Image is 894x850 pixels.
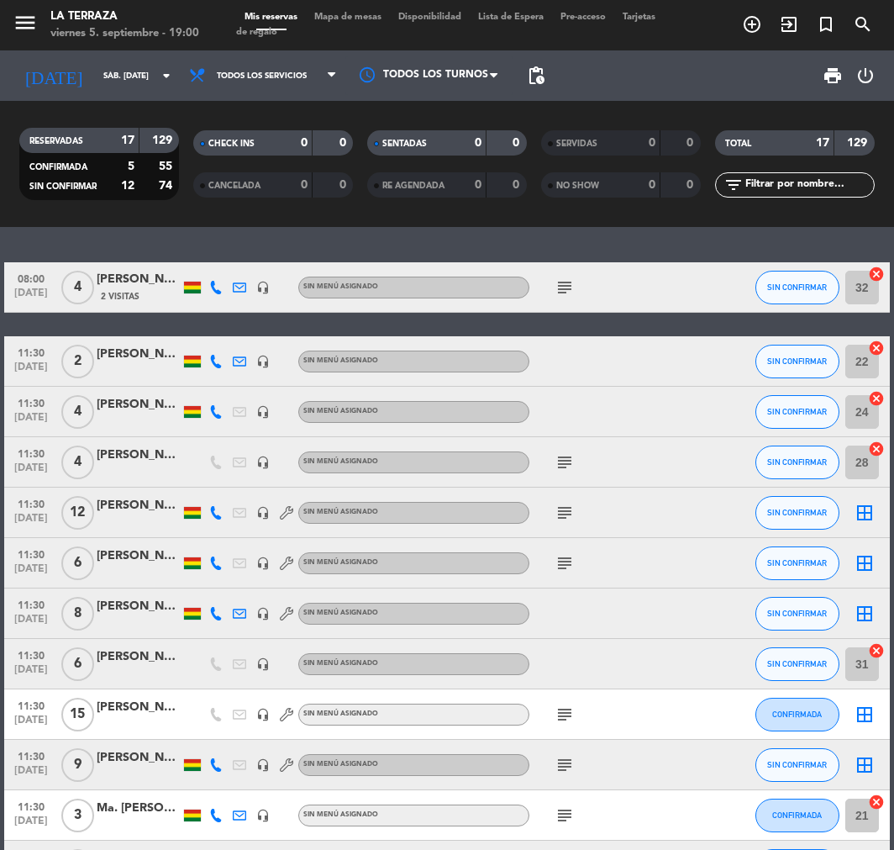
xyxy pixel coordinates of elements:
[61,546,94,580] span: 6
[755,446,839,479] button: SIN CONFIRMAR
[61,271,94,304] span: 4
[152,135,176,146] strong: 129
[97,647,181,667] div: [PERSON_NAME]
[755,345,839,378] button: SIN CONFIRMAR
[97,799,181,818] div: Ma. [PERSON_NAME]
[868,642,885,659] i: cancel
[339,179,350,191] strong: 0
[10,796,52,816] span: 11:30
[555,805,575,826] i: subject
[555,503,575,523] i: subject
[97,446,181,465] div: [PERSON_NAME]
[744,176,874,194] input: Filtrar por nombre...
[816,137,829,149] strong: 17
[303,610,378,616] span: Sin menú asignado
[50,25,199,42] div: viernes 5. septiembre - 19:00
[823,66,843,86] span: print
[855,705,875,725] i: border_all
[61,345,94,378] span: 2
[13,58,95,92] i: [DATE]
[513,137,523,149] strong: 0
[649,179,655,191] strong: 0
[303,509,378,515] span: Sin menú asignado
[755,647,839,681] button: SIN CONFIRMAR
[97,270,181,289] div: [PERSON_NAME]
[10,544,52,563] span: 11:30
[755,395,839,429] button: SIN CONFIRMAR
[555,705,575,725] i: subject
[256,456,270,469] i: headset_mic
[97,546,181,566] div: [PERSON_NAME]
[755,496,839,530] button: SIN CONFIRMAR
[855,503,875,523] i: border_all
[868,441,885,457] i: cancel
[10,765,52,784] span: [DATE]
[128,161,134,172] strong: 5
[61,496,94,530] span: 12
[10,443,52,462] span: 11:30
[97,748,181,768] div: [PERSON_NAME][DEMOGRAPHIC_DATA] [PERSON_NAME]
[742,14,762,34] i: add_circle_outline
[555,452,575,473] i: subject
[767,282,827,292] span: SIN CONFIRMAR
[723,175,744,195] i: filter_list
[556,182,599,190] span: NO SHOW
[256,607,270,620] i: headset_mic
[10,664,52,684] span: [DATE]
[555,277,575,298] i: subject
[767,407,827,416] span: SIN CONFIRMAR
[256,809,270,822] i: headset_mic
[10,268,52,288] span: 08:00
[61,748,94,782] span: 9
[767,659,827,668] span: SIN CONFIRMAR
[855,755,875,775] i: border_all
[10,594,52,614] span: 11:30
[382,182,444,190] span: RE AGENDADA
[513,179,523,191] strong: 0
[755,597,839,631] button: SIN CONFIRMAR
[61,395,94,429] span: 4
[556,140,597,148] span: SERVIDAS
[13,10,38,35] i: menu
[649,137,655,149] strong: 0
[10,513,52,532] span: [DATE]
[101,290,139,304] span: 2 Visitas
[303,458,378,465] span: Sin menú asignado
[767,356,827,366] span: SIN CONFIRMAR
[303,408,378,414] span: Sin menú asignado
[755,698,839,731] button: CONFIRMADA
[10,614,52,633] span: [DATE]
[61,799,94,832] span: 3
[10,362,52,381] span: [DATE]
[256,405,270,419] i: headset_mic
[339,137,350,149] strong: 0
[121,135,134,146] strong: 17
[159,161,176,172] strong: 55
[390,13,470,22] span: Disponibilidad
[855,66,876,86] i: power_settings_new
[256,506,270,520] i: headset_mic
[13,10,38,41] button: menu
[779,14,799,34] i: exit_to_app
[10,695,52,715] span: 11:30
[767,508,827,517] span: SIN CONFIRMAR
[256,758,270,772] i: headset_mic
[97,698,181,717] div: [PERSON_NAME]/Natural Medic
[686,179,697,191] strong: 0
[97,345,181,364] div: [PERSON_NAME]
[61,446,94,479] span: 4
[61,647,94,681] span: 6
[10,494,52,513] span: 11:30
[208,182,260,190] span: CANCELADA
[256,708,270,721] i: headset_mic
[301,137,308,149] strong: 0
[61,597,94,631] span: 8
[755,546,839,580] button: SIN CONFIRMAR
[868,794,885,810] i: cancel
[303,559,378,566] span: Sin menú asignado
[303,283,378,290] span: Sin menú asignado
[10,563,52,583] span: [DATE]
[303,710,378,717] span: Sin menú asignado
[767,609,827,618] span: SIN CONFIRMAR
[29,182,97,191] span: SIN CONFIRMAR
